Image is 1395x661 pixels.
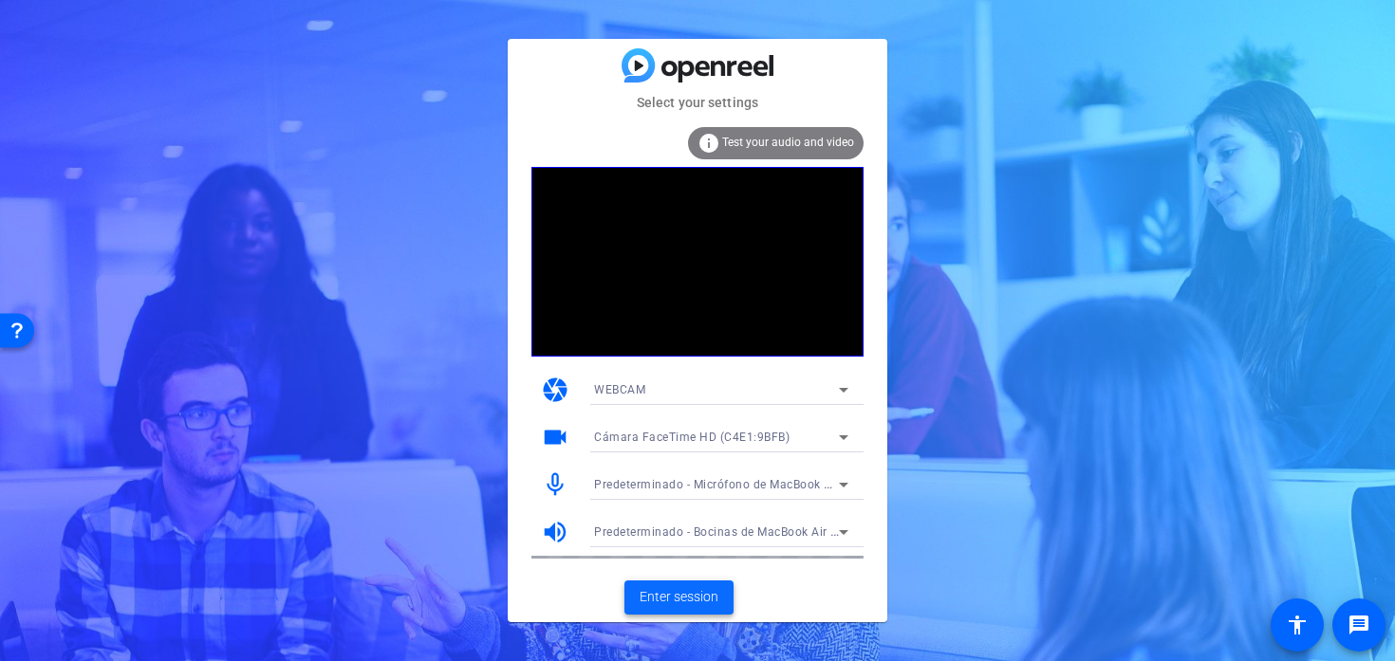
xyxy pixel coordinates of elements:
mat-icon: mic_none [541,470,569,499]
button: Enter session [624,580,734,615]
mat-icon: accessibility [1286,614,1309,636]
img: blue-gradient.svg [622,48,773,82]
span: Cámara FaceTime HD (C4E1:9BFB) [594,431,790,444]
mat-icon: volume_up [541,518,569,546]
mat-card-subtitle: Select your settings [508,92,887,113]
mat-icon: info [697,132,720,155]
span: Predeterminado - Micrófono de MacBook Air (Built-in) [594,476,890,491]
span: WEBCAM [594,383,645,396]
span: Predeterminado - Bocinas de MacBook Air (Built-in) [594,523,878,539]
mat-icon: videocam [541,423,569,451]
mat-icon: camera [541,376,569,404]
span: Enter session [640,587,718,607]
span: Test your audio and video [722,136,854,149]
mat-icon: message [1348,614,1370,636]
